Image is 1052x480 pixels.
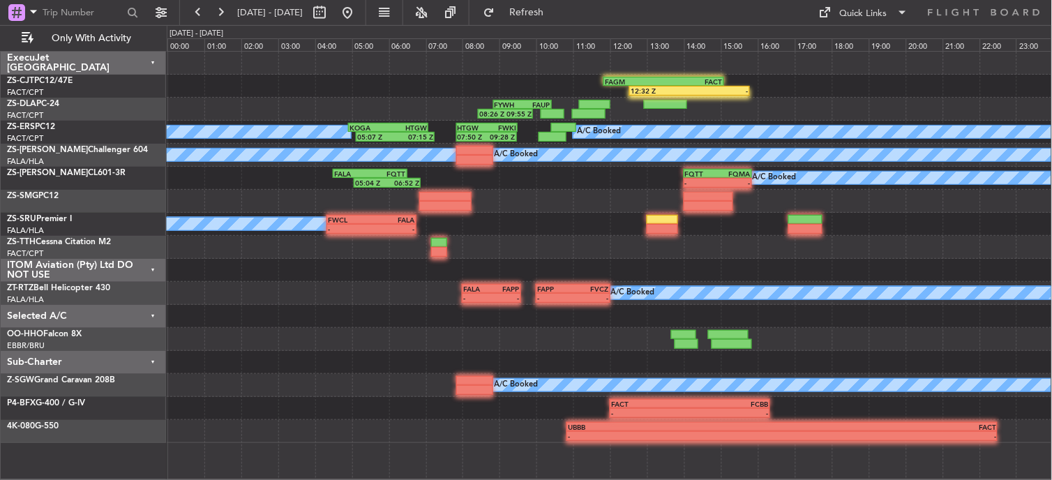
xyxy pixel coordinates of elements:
div: FQMA [718,170,751,178]
div: 22:00 [980,38,1017,51]
div: 00:00 [167,38,204,51]
span: ZS-[PERSON_NAME] [7,146,88,154]
div: 19:00 [869,38,906,51]
a: ZT-RTZBell Helicopter 430 [7,284,110,292]
span: ZS-[PERSON_NAME] [7,169,88,177]
a: ZS-CJTPC12/47E [7,77,73,85]
a: FACT/CPT [7,133,43,144]
div: 18:00 [832,38,869,51]
div: FQTT [370,170,405,178]
div: FAPP [537,285,573,293]
span: OO-HHO [7,330,43,338]
a: ZS-ERSPC12 [7,123,55,131]
button: Only With Activity [15,27,151,50]
div: - [492,294,520,302]
button: Refresh [476,1,560,24]
div: 02:00 [241,38,278,51]
div: - [782,432,996,440]
span: 4K-080 [7,422,35,430]
div: 16:00 [758,38,795,51]
div: 20:00 [906,38,943,51]
a: FACT/CPT [7,87,43,98]
div: FWKI [487,123,516,132]
a: FALA/HLA [7,156,44,167]
div: 13:00 [647,38,684,51]
div: 01:00 [204,38,241,51]
div: FALA [334,170,370,178]
span: ZS-CJT [7,77,34,85]
div: 21:00 [943,38,980,51]
div: 07:00 [426,38,463,51]
a: FACT/CPT [7,110,43,121]
span: [DATE] - [DATE] [237,6,303,19]
div: 05:07 Z [357,133,396,141]
a: ZS-[PERSON_NAME]Challenger 604 [7,146,148,154]
div: 09:00 [499,38,536,51]
div: FAUP [523,100,550,109]
span: Refresh [497,8,556,17]
div: FACT [664,77,723,86]
a: ZS-[PERSON_NAME]CL601-3R [7,169,126,177]
div: 05:00 [352,38,389,51]
div: 10:00 [536,38,573,51]
div: FWCL [328,216,371,224]
div: FAGM [605,77,663,86]
div: 08:00 [463,38,499,51]
div: - [463,294,491,302]
div: FYWH [495,100,523,109]
div: - [718,179,751,187]
a: ZS-SMGPC12 [7,192,59,200]
span: Only With Activity [36,33,147,43]
div: - [690,409,769,417]
div: 07:15 Z [396,133,434,141]
div: - [685,179,718,187]
input: Trip Number [43,2,123,23]
a: ZS-SRUPremier I [7,215,72,223]
div: - [611,409,690,417]
div: A/C Booked [494,375,538,396]
div: 17:00 [795,38,832,51]
div: A/C Booked [753,167,797,188]
div: 07:50 Z [458,133,486,141]
div: 06:52 Z [387,179,419,187]
div: FALA [372,216,415,224]
div: 08:26 Z [479,110,506,118]
div: A/C Booked [494,144,538,165]
div: 03:00 [278,38,315,51]
a: 4K-080G-550 [7,422,59,430]
span: ZS-SRU [7,215,36,223]
div: - [372,225,415,233]
div: HTGW [458,123,487,132]
div: [DATE] - [DATE] [170,28,223,40]
a: OO-HHOFalcon 8X [7,330,82,338]
a: FALA/HLA [7,225,44,236]
div: KOGA [350,123,389,132]
div: - [568,432,782,440]
a: EBBR/BRU [7,340,45,351]
span: Z-SGW [7,376,34,384]
div: 09:28 Z [486,133,515,141]
div: FALA [463,285,491,293]
div: 04:00 [315,38,352,51]
div: 15:00 [721,38,758,51]
div: 09:55 Z [506,110,532,118]
a: FALA/HLA [7,294,44,305]
span: ZS-ERS [7,123,35,131]
div: FAPP [492,285,520,293]
div: FCBB [690,400,769,408]
span: ZS-TTH [7,238,36,246]
div: FACT [782,423,996,431]
div: 11:00 [573,38,610,51]
div: 06:00 [389,38,426,51]
a: ZS-TTHCessna Citation M2 [7,238,111,246]
span: ZS-DLA [7,100,36,108]
a: ZS-DLAPC-24 [7,100,59,108]
div: 05:04 Z [355,179,387,187]
div: FQTT [685,170,718,178]
div: FVCZ [573,285,608,293]
div: 12:32 Z [631,87,689,95]
a: Z-SGWGrand Caravan 208B [7,376,115,384]
div: UBBB [568,423,782,431]
a: FACT/CPT [7,248,43,259]
div: - [537,294,573,302]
